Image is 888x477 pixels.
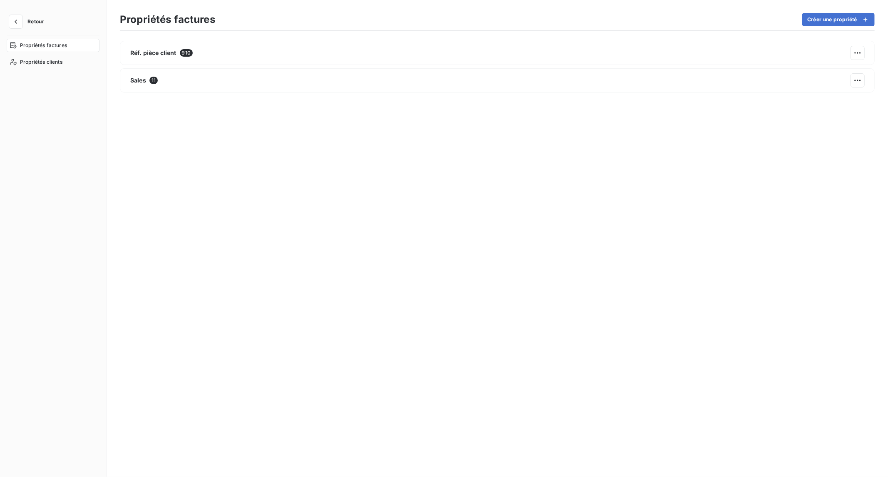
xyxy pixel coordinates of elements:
[149,77,158,84] span: 11
[860,449,880,469] iframe: Intercom live chat
[7,55,99,69] a: Propriétés clients
[130,49,177,57] span: Réf. pièce client
[120,12,215,27] h3: Propriétés factures
[7,39,99,52] a: Propriétés factures
[130,76,146,85] span: Sales
[802,13,875,26] button: Créer une propriété
[27,19,44,24] span: Retour
[20,58,62,66] span: Propriétés clients
[7,15,51,28] button: Retour
[20,42,67,49] span: Propriétés factures
[180,49,193,57] span: 910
